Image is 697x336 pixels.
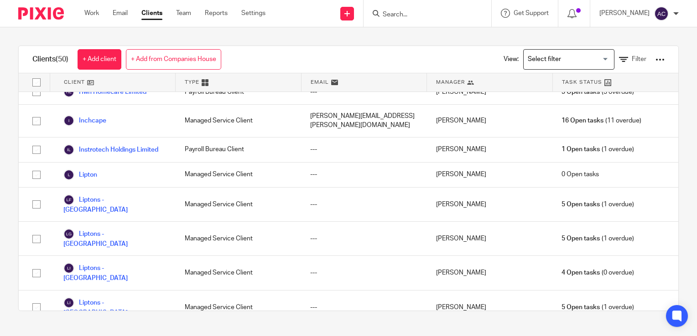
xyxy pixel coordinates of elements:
[176,290,302,324] div: Managed Service Client
[176,137,302,162] div: Payroll Bureau Client
[562,303,634,312] span: (1 overdue)
[63,297,74,308] img: svg%3E
[176,105,302,137] div: Managed Service Client
[241,9,265,18] a: Settings
[205,9,228,18] a: Reports
[427,188,553,221] div: [PERSON_NAME]
[562,87,600,97] span: 3 Open tasks
[63,297,166,317] a: Liptons - [GEOGRAPHIC_DATA]
[562,268,600,277] span: 4 Open tasks
[562,87,634,97] span: (3 overdue)
[78,49,121,70] a: + Add client
[176,9,191,18] a: Team
[632,56,646,62] span: Filter
[301,105,427,137] div: [PERSON_NAME][EMAIL_ADDRESS][PERSON_NAME][DOMAIN_NAME]
[382,11,464,19] input: Search
[32,55,68,64] h1: Clients
[562,303,600,312] span: 5 Open tasks
[63,194,74,205] img: svg%3E
[63,115,106,126] a: Inchcape
[427,80,553,104] div: [PERSON_NAME]
[176,256,302,290] div: Managed Service Client
[63,263,74,274] img: svg%3E
[63,87,74,97] img: svg%3E
[176,188,302,221] div: Managed Service Client
[185,78,199,86] span: Type
[28,74,45,91] input: Select all
[427,163,553,187] div: [PERSON_NAME]
[113,9,128,18] a: Email
[301,290,427,324] div: ---
[301,188,427,221] div: ---
[84,9,99,18] a: Work
[427,222,553,255] div: [PERSON_NAME]
[562,200,600,209] span: 5 Open tasks
[427,105,553,137] div: [PERSON_NAME]
[490,46,665,73] div: View:
[562,78,602,86] span: Task Status
[311,78,329,86] span: Email
[562,116,641,125] span: (11 overdue)
[525,51,609,67] input: Search for option
[176,163,302,187] div: Managed Service Client
[562,268,634,277] span: (0 overdue)
[63,263,166,283] a: Liptons - [GEOGRAPHIC_DATA]
[301,137,427,162] div: ---
[654,6,669,21] img: svg%3E
[63,144,158,155] a: Instrotech Holdings Limited
[56,56,68,63] span: (50)
[436,78,465,86] span: Manager
[301,80,427,104] div: ---
[18,7,64,20] img: Pixie
[63,229,74,239] img: svg%3E
[427,290,553,324] div: [PERSON_NAME]
[126,49,221,70] a: + Add from Companies House
[514,10,549,16] span: Get Support
[141,9,162,18] a: Clients
[63,194,166,214] a: Liptons - [GEOGRAPHIC_DATA]
[63,144,74,155] img: svg%3E
[562,234,634,243] span: (1 overdue)
[562,200,634,209] span: (1 overdue)
[427,137,553,162] div: [PERSON_NAME]
[63,169,97,180] a: Lipton
[562,145,600,154] span: 1 Open tasks
[63,169,74,180] img: svg%3E
[562,170,599,179] span: 0 Open tasks
[427,256,553,290] div: [PERSON_NAME]
[599,9,650,18] p: [PERSON_NAME]
[562,145,634,154] span: (1 overdue)
[63,87,146,97] a: Hwh Homecare Limited
[523,49,614,70] div: Search for option
[63,115,74,126] img: svg%3E
[301,163,427,187] div: ---
[301,222,427,255] div: ---
[562,116,603,125] span: 16 Open tasks
[562,234,600,243] span: 5 Open tasks
[176,222,302,255] div: Managed Service Client
[301,256,427,290] div: ---
[176,80,302,104] div: Payroll Bureau Client
[63,229,166,249] a: Liptons - [GEOGRAPHIC_DATA]
[64,78,85,86] span: Client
